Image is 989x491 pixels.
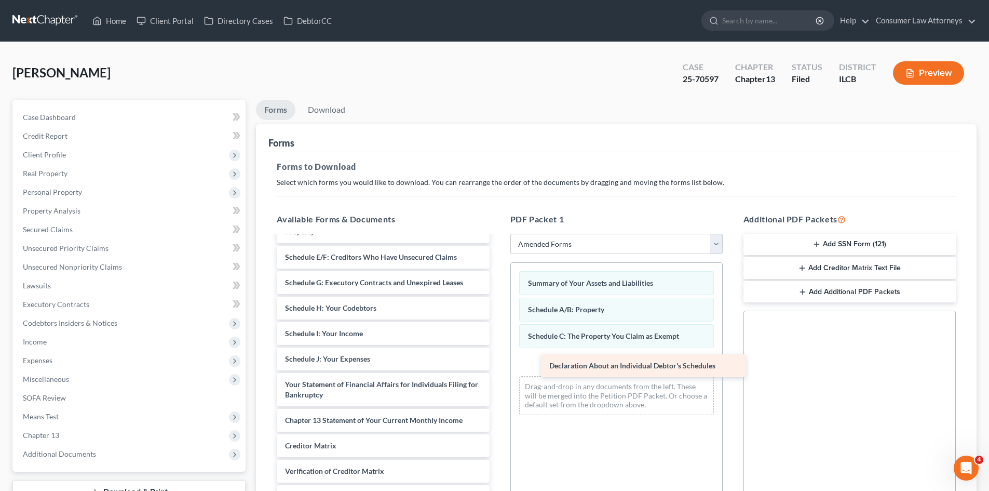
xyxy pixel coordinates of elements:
a: Download [300,100,354,120]
a: Secured Claims [15,220,246,239]
span: Schedule J: Your Expenses [285,354,370,363]
span: Schedule E/F: Creditors Who Have Unsecured Claims [285,253,457,261]
span: SOFA Review [23,393,66,402]
iframe: Intercom live chat [954,456,979,481]
div: 25-70597 [683,73,719,85]
span: Income [23,337,47,346]
div: Status [792,61,822,73]
a: Help [835,11,870,30]
span: [PERSON_NAME] [12,65,111,80]
a: Executory Contracts [15,295,246,314]
span: Unsecured Priority Claims [23,244,109,253]
div: Drag-and-drop in any documents from the left. These will be merged into the Petition PDF Packet. ... [519,376,714,415]
span: Lawsuits [23,281,51,290]
span: Summary of Your Assets and Liabilities [528,278,653,287]
span: Schedule C: The Property You Claim as Exempt [528,331,679,340]
div: Chapter [735,61,775,73]
span: Verification of Creditor Matrix [285,467,384,475]
span: Personal Property [23,188,82,196]
span: Expenses [23,356,52,365]
a: Credit Report [15,127,246,145]
a: Case Dashboard [15,108,246,127]
span: Declaration About an Individual Debtor's Schedules [549,361,715,370]
a: Client Portal [131,11,199,30]
span: Codebtors Insiders & Notices [23,319,117,327]
h5: PDF Packet 1 [510,213,723,225]
button: Add Additional PDF Packets [743,281,956,303]
span: Schedule I: Your Income [285,329,363,338]
span: Your Statement of Financial Affairs for Individuals Filing for Bankruptcy [285,380,478,399]
a: SOFA Review [15,389,246,407]
h5: Forms to Download [277,161,956,173]
span: Client Profile [23,150,66,159]
div: Case [683,61,719,73]
a: Unsecured Nonpriority Claims [15,258,246,276]
button: Preview [893,61,964,85]
span: Miscellaneous [23,375,69,383]
button: Add Creditor Matrix Text File [743,257,956,279]
span: Means Test [23,412,59,421]
span: Chapter 13 [23,431,59,440]
span: Executory Contracts [23,300,89,309]
span: Additional Documents [23,449,96,458]
span: Schedule G: Executory Contracts and Unexpired Leases [285,278,463,287]
span: Credit Report [23,131,67,140]
span: Creditor Matrix [285,441,336,450]
span: Property Analysis [23,206,80,215]
a: Directory Cases [199,11,278,30]
a: Lawsuits [15,276,246,295]
span: Chapter 13 Statement of Your Current Monthly Income [285,416,463,424]
h5: Additional PDF Packets [743,213,956,225]
span: Case Dashboard [23,113,76,122]
a: DebtorCC [278,11,337,30]
a: Property Analysis [15,202,246,220]
div: District [839,61,876,73]
span: 13 [766,74,775,84]
span: Schedule D: Creditors Who Have Claims Secured by Property [285,217,452,236]
span: Secured Claims [23,225,73,234]
a: Consumer Law Attorneys [871,11,976,30]
a: Forms [256,100,295,120]
input: Search by name... [722,11,817,30]
a: Home [87,11,131,30]
div: Filed [792,73,822,85]
div: ILCB [839,73,876,85]
span: Schedule H: Your Codebtors [285,303,376,312]
h5: Available Forms & Documents [277,213,489,225]
span: Unsecured Nonpriority Claims [23,262,122,271]
div: Forms [268,137,294,149]
p: Select which forms you would like to download. You can rearrange the order of the documents by dr... [277,177,956,188]
span: 4 [975,456,983,464]
span: Schedule A/B: Property [528,305,604,314]
div: Chapter [735,73,775,85]
button: Add SSN Form (121) [743,234,956,256]
a: Unsecured Priority Claims [15,239,246,258]
span: Real Property [23,169,67,178]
